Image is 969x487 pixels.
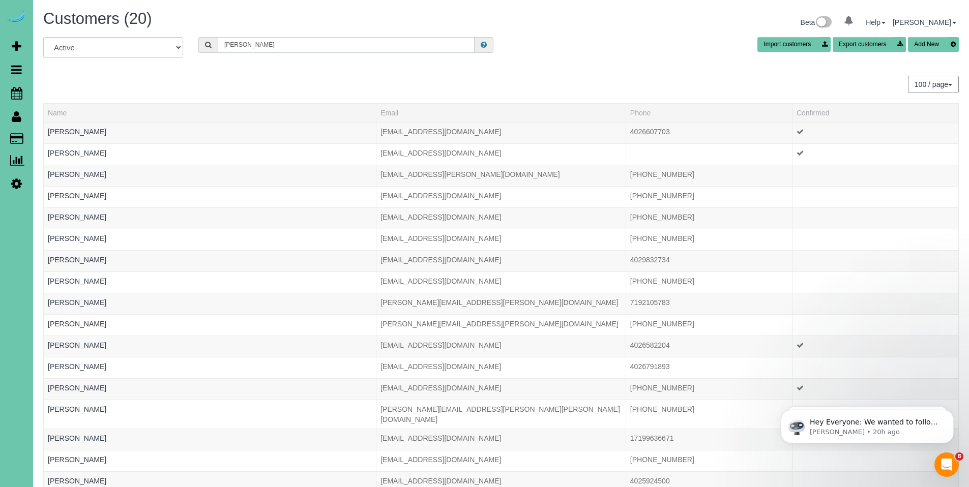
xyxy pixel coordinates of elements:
[48,179,372,182] div: Tags
[43,10,152,27] span: Customers (20)
[44,103,376,122] th: Name
[48,286,372,289] div: Tags
[48,443,372,446] div: Tags
[44,314,376,336] td: Name
[801,18,832,26] a: Beta
[626,400,792,429] td: Phone
[955,452,963,461] span: 8
[626,207,792,229] td: Phone
[626,429,792,450] td: Phone
[44,39,175,48] p: Message from Ellie, sent 20h ago
[626,229,792,250] td: Phone
[792,250,958,271] td: Confirmed
[626,378,792,400] td: Phone
[44,165,376,186] td: Name
[893,18,956,26] a: [PERSON_NAME]
[6,10,26,24] img: Automaid Logo
[48,414,372,417] div: Tags
[44,429,376,450] td: Name
[626,103,792,122] th: Phone
[48,362,106,371] a: [PERSON_NAME]
[48,137,372,139] div: Tags
[376,429,626,450] td: Email
[48,222,372,225] div: Tags
[48,192,106,200] a: [PERSON_NAME]
[792,186,958,207] td: Confirmed
[792,450,958,471] td: Confirmed
[376,207,626,229] td: Email
[48,465,372,467] div: Tags
[792,271,958,293] td: Confirmed
[626,186,792,207] td: Phone
[376,122,626,143] td: Email
[792,357,958,378] td: Confirmed
[376,357,626,378] td: Email
[48,308,372,310] div: Tags
[44,207,376,229] td: Name
[48,298,106,307] a: [PERSON_NAME]
[48,234,106,242] a: [PERSON_NAME]
[48,158,372,161] div: Tags
[44,357,376,378] td: Name
[48,393,372,395] div: Tags
[48,128,106,136] a: [PERSON_NAME]
[376,103,626,122] th: Email
[792,378,958,400] td: Confirmed
[376,143,626,165] td: Email
[792,314,958,336] td: Confirmed
[44,336,376,357] td: Name
[866,18,886,26] a: Help
[833,37,906,52] button: Export customers
[44,29,174,139] span: Hey Everyone: We wanted to follow up and let you know we have been closely monitoring the account...
[908,76,959,93] nav: Pagination navigation
[44,186,376,207] td: Name
[44,400,376,429] td: Name
[792,336,958,357] td: Confirmed
[48,434,106,442] a: [PERSON_NAME]
[626,336,792,357] td: Phone
[626,250,792,271] td: Phone
[815,16,832,29] img: New interface
[48,265,372,267] div: Tags
[792,293,958,314] td: Confirmed
[48,455,106,464] a: [PERSON_NAME]
[626,143,792,165] td: Phone
[48,405,106,413] a: [PERSON_NAME]
[376,250,626,271] td: Email
[792,165,958,186] td: Confirmed
[48,320,106,328] a: [PERSON_NAME]
[376,336,626,357] td: Email
[376,186,626,207] td: Email
[376,229,626,250] td: Email
[48,256,106,264] a: [PERSON_NAME]
[44,229,376,250] td: Name
[44,450,376,471] td: Name
[626,450,792,471] td: Phone
[376,400,626,429] td: Email
[626,314,792,336] td: Phone
[48,149,106,157] a: [PERSON_NAME]
[376,450,626,471] td: Email
[44,271,376,293] td: Name
[376,271,626,293] td: Email
[218,37,475,53] input: Search customers ...
[376,293,626,314] td: Email
[48,277,106,285] a: [PERSON_NAME]
[376,314,626,336] td: Email
[44,293,376,314] td: Name
[626,293,792,314] td: Phone
[48,201,372,203] div: Tags
[792,207,958,229] td: Confirmed
[626,122,792,143] td: Phone
[48,341,106,349] a: [PERSON_NAME]
[48,477,106,485] a: [PERSON_NAME]
[757,37,831,52] button: Import customers
[626,165,792,186] td: Phone
[626,271,792,293] td: Phone
[792,103,958,122] th: Confirmed
[792,229,958,250] td: Confirmed
[48,244,372,246] div: Tags
[376,378,626,400] td: Email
